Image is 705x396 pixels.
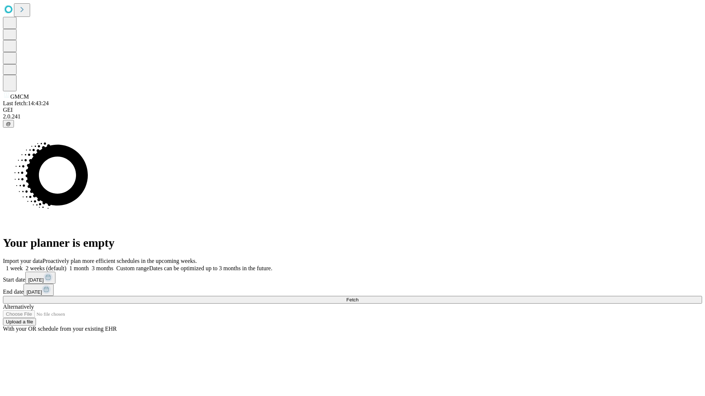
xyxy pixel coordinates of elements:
[23,284,54,296] button: [DATE]
[3,107,702,113] div: GEI
[3,113,702,120] div: 2.0.241
[3,258,43,264] span: Import your data
[6,265,23,271] span: 1 week
[3,326,117,332] span: With your OR schedule from your existing EHR
[116,265,149,271] span: Custom range
[26,265,66,271] span: 2 weeks (default)
[28,277,44,283] span: [DATE]
[10,93,29,100] span: GMCM
[3,100,49,106] span: Last fetch: 14:43:24
[3,236,702,250] h1: Your planner is empty
[25,272,55,284] button: [DATE]
[26,289,42,295] span: [DATE]
[3,272,702,284] div: Start date
[346,297,358,302] span: Fetch
[3,120,14,128] button: @
[3,284,702,296] div: End date
[43,258,197,264] span: Proactively plan more efficient schedules in the upcoming weeks.
[3,318,36,326] button: Upload a file
[3,304,34,310] span: Alternatively
[69,265,89,271] span: 1 month
[92,265,113,271] span: 3 months
[6,121,11,126] span: @
[3,296,702,304] button: Fetch
[149,265,272,271] span: Dates can be optimized up to 3 months in the future.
